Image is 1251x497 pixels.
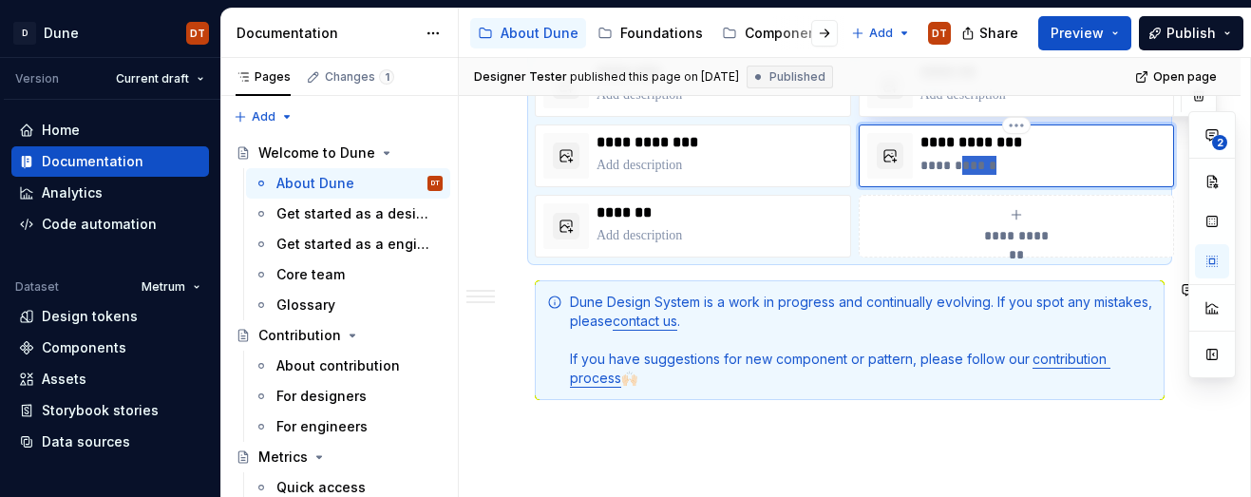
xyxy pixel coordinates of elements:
button: Preview [1038,16,1131,50]
div: Analytics [42,183,103,202]
a: Core team [246,259,450,290]
div: Dune [44,24,79,43]
span: Designer Tester [474,69,567,85]
span: Published [769,69,825,85]
span: Add [869,26,893,41]
span: Current draft [116,71,189,86]
div: Metrics [258,448,308,467]
div: About Dune [276,174,354,193]
button: Publish [1139,16,1243,50]
a: Assets [11,364,209,394]
a: For designers [246,381,450,411]
a: Foundations [590,18,711,48]
div: Pages [236,69,291,85]
div: Components [745,24,829,43]
a: Get started as a designer [246,199,450,229]
a: Documentation [11,146,209,177]
a: About Dune [470,18,586,48]
div: Welcome to Dune [258,143,375,162]
div: Dataset [15,279,59,295]
div: Data sources [42,432,130,451]
button: Metrum [133,274,209,300]
a: Code automation [11,209,209,239]
div: Get started as a designer [276,204,433,223]
a: About DuneDT [246,168,450,199]
div: Storybook stories [42,401,159,420]
div: Glossary [276,296,335,315]
div: Core team [276,265,345,284]
button: Add [845,20,917,47]
div: About Dune [501,24,578,43]
div: DT [190,26,205,41]
div: About contribution [276,356,400,375]
a: Analytics [11,178,209,208]
div: Components [42,338,126,357]
a: About contribution [246,351,450,381]
span: 1 [379,69,394,85]
div: Version [15,71,59,86]
span: Metrum [142,279,185,295]
span: Preview [1051,24,1104,43]
div: Code automation [42,215,157,234]
div: published this page on [DATE] [570,69,739,85]
div: Page tree [470,14,842,52]
a: contact us [613,313,677,329]
div: Assets [42,370,86,389]
a: Design tokens [11,301,209,332]
div: Foundations [620,24,703,43]
div: For engineers [276,417,368,436]
span: Add [252,109,275,124]
span: Open page [1153,69,1217,85]
a: Components [11,333,209,363]
div: Contribution [258,326,341,345]
a: Components [714,18,837,48]
div: For designers [276,387,367,406]
div: Design tokens [42,307,138,326]
button: Current draft [107,66,213,92]
a: Open page [1129,64,1225,90]
a: For engineers [246,411,450,442]
a: Home [11,115,209,145]
div: Quick access [276,478,366,497]
button: 1 [1176,277,1213,303]
div: Documentation [42,152,143,171]
div: D [13,22,36,45]
a: Contribution [228,320,450,351]
div: DT [431,174,440,193]
a: Storybook stories [11,395,209,426]
div: DT [932,26,947,41]
button: Add [228,104,299,130]
button: DDuneDT [4,12,217,53]
div: Changes [325,69,394,85]
a: Glossary [246,290,450,320]
a: Metrics [228,442,450,472]
span: Publish [1166,24,1216,43]
a: Welcome to Dune [228,138,450,168]
span: Share [979,24,1018,43]
button: Share [952,16,1031,50]
div: Documentation [237,24,416,43]
a: Data sources [11,427,209,457]
div: Dune Design System is a work in progress and continually evolving. If you spot any mistakes, plea... [570,293,1152,388]
div: Get started as a engineer [276,235,433,254]
div: Home [42,121,80,140]
a: Get started as a engineer [246,229,450,259]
